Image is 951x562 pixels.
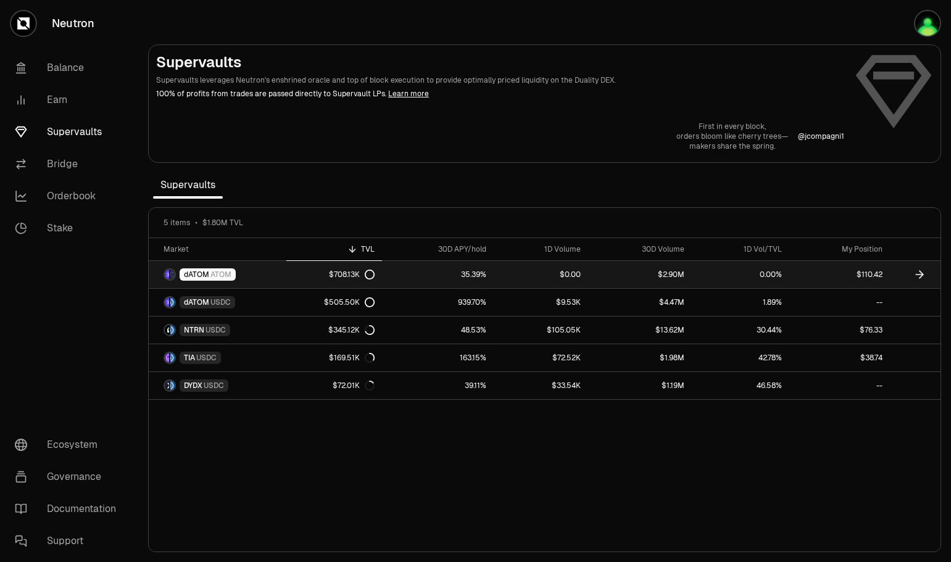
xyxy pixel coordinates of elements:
img: TIA Logo [165,353,169,363]
div: TVL [294,244,375,254]
img: USDC Logo [170,381,175,391]
a: Stake [5,212,133,244]
h2: Supervaults [156,52,844,72]
p: orders bloom like cherry trees— [676,131,788,141]
a: $345.12K [286,316,382,344]
p: makers share the spring. [676,141,788,151]
span: Supervaults [153,173,223,197]
a: Earn [5,84,133,116]
div: 1D Volume [501,244,581,254]
a: $72.52K [494,344,588,371]
p: First in every block, [676,122,788,131]
span: USDC [204,381,224,391]
a: $110.42 [789,261,890,288]
a: $13.62M [588,316,692,344]
span: USDC [210,297,231,307]
a: dATOM LogoATOM LogodATOMATOM [149,261,286,288]
div: $169.51K [329,353,375,363]
a: $708.13K [286,261,382,288]
img: USDC Logo [170,353,175,363]
a: NTRN LogoUSDC LogoNTRNUSDC [149,316,286,344]
div: $72.01K [333,381,375,391]
a: $105.05K [494,316,588,344]
div: $708.13K [329,270,375,279]
a: 46.58% [692,372,789,399]
img: ATOM Logo [170,270,175,279]
a: 0.00% [692,261,789,288]
a: -- [789,372,890,399]
a: Orderbook [5,180,133,212]
a: 42.78% [692,344,789,371]
a: dATOM LogoUSDC LogodATOMUSDC [149,289,286,316]
a: $38.74 [789,344,890,371]
span: DYDX [184,381,202,391]
a: $1.98M [588,344,692,371]
div: 1D Vol/TVL [699,244,782,254]
span: USDC [196,353,217,363]
a: 939.70% [382,289,494,316]
a: -- [789,289,890,316]
a: $76.33 [789,316,890,344]
span: ATOM [210,270,231,279]
img: USDC Logo [170,297,175,307]
a: Governance [5,461,133,493]
a: Learn more [388,89,429,99]
a: $33.54K [494,372,588,399]
a: 35.39% [382,261,494,288]
a: $1.19M [588,372,692,399]
a: DYDX LogoUSDC LogoDYDXUSDC [149,372,286,399]
span: dATOM [184,297,209,307]
span: 5 items [164,218,190,228]
span: NTRN [184,325,204,335]
div: $345.12K [328,325,375,335]
div: Market [164,244,279,254]
a: First in every block,orders bloom like cherry trees—makers share the spring. [676,122,788,151]
a: 30.44% [692,316,789,344]
a: $169.51K [286,344,382,371]
a: Supervaults [5,116,133,148]
a: $4.47M [588,289,692,316]
span: dATOM [184,270,209,279]
div: $505.50K [324,297,375,307]
span: $1.80M TVL [202,218,243,228]
img: USDC Logo [170,325,175,335]
div: 30D Volume [596,244,684,254]
a: Balance [5,52,133,84]
p: Supervaults leverages Neutron's enshrined oracle and top of block execution to provide optimally ... [156,75,844,86]
a: $2.90M [588,261,692,288]
img: NTRN Logo [165,325,169,335]
img: dATOM Logo [165,270,169,279]
a: 163.15% [382,344,494,371]
div: 30D APY/hold [389,244,486,254]
img: DYDX Logo [165,381,169,391]
span: TIA [184,353,195,363]
a: Bridge [5,148,133,180]
a: $0.00 [494,261,588,288]
a: 48.53% [382,316,494,344]
img: 0xEvilPixie (DROP,Neutron) [915,11,940,36]
a: 1.89% [692,289,789,316]
a: @jcompagni1 [798,131,844,141]
a: TIA LogoUSDC LogoTIAUSDC [149,344,286,371]
img: dATOM Logo [165,297,169,307]
a: 39.11% [382,372,494,399]
p: @ jcompagni1 [798,131,844,141]
a: $72.01K [286,372,382,399]
div: My Position [797,244,882,254]
p: 100% of profits from trades are passed directly to Supervault LPs. [156,88,844,99]
a: $505.50K [286,289,382,316]
span: USDC [206,325,226,335]
a: $9.53K [494,289,588,316]
a: Documentation [5,493,133,525]
a: Ecosystem [5,429,133,461]
a: Support [5,525,133,557]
